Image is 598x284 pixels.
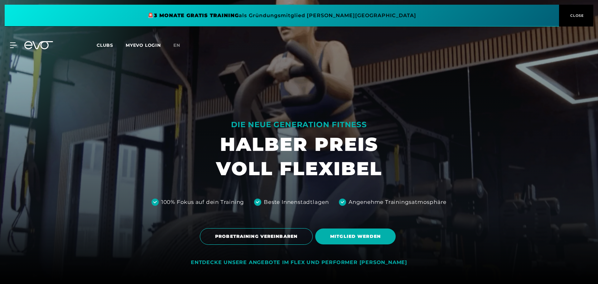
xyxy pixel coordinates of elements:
div: Angenehme Trainingsatmosphäre [349,198,446,206]
a: en [173,42,188,49]
span: MITGLIED WERDEN [330,233,381,240]
a: MITGLIED WERDEN [315,224,398,249]
a: PROBETRAINING VEREINBAREN [200,224,315,249]
div: DIE NEUE GENERATION FITNESS [216,120,382,130]
span: CLOSE [569,13,584,18]
span: en [173,42,180,48]
span: Clubs [97,42,113,48]
a: MYEVO LOGIN [126,42,161,48]
a: Clubs [97,42,126,48]
div: 100% Fokus auf dein Training [161,198,244,206]
span: PROBETRAINING VEREINBAREN [215,233,297,240]
button: CLOSE [559,5,593,26]
div: Beste Innenstadtlagen [264,198,329,206]
h1: HALBER PREIS VOLL FLEXIBEL [216,132,382,181]
div: ENTDECKE UNSERE ANGEBOTE IM FLEX UND PERFORMER [PERSON_NAME] [191,259,407,266]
